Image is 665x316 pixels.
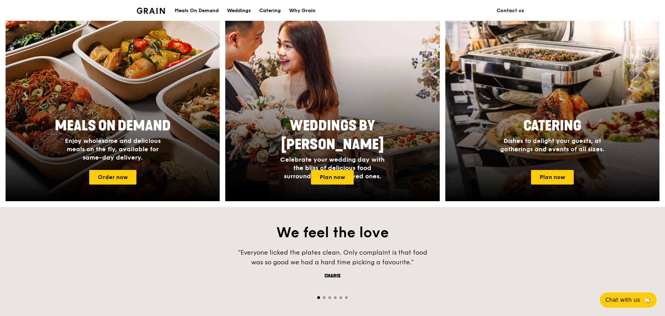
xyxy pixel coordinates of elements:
[500,137,604,153] span: Dishes to delight your guests, at gatherings and events of all sizes.
[317,296,320,299] span: Go to slide 1
[600,292,657,308] button: Chat with us🦙
[65,137,161,161] span: Enjoy wholesome and delicious meals on the fly, available for same-day delivery.
[259,0,281,21] div: Catering
[137,8,165,14] img: Grain
[289,0,315,21] div: Why Grain
[228,273,437,280] div: Charis
[445,18,659,201] a: CateringDishes to delight your guests, at gatherings and events of all sizes.Plan now
[334,296,337,299] span: Go to slide 4
[255,0,285,21] a: Catering
[493,0,528,21] a: Contact us
[280,156,385,180] span: Celebrate your wedding day with the bliss of delicious food surrounded by your loved ones.
[55,118,171,134] span: Meals On Demand
[531,170,574,185] a: Plan now
[643,296,651,304] span: 🦙
[345,296,348,299] span: Go to slide 6
[523,118,581,134] span: Catering
[227,0,251,21] div: Weddings
[89,170,136,185] a: Order now
[175,0,219,21] div: Meals On Demand
[228,248,437,267] div: "Everyone licked the plates clean. Only complaint is that food was so good we had a hard time pic...
[223,0,255,21] a: Weddings
[605,296,640,304] span: Chat with us
[339,296,342,299] span: Go to slide 5
[6,18,220,201] a: Meals On DemandEnjoy wholesome and delicious meals on the fly, available for same-day delivery.Or...
[285,0,320,21] a: Why Grain
[225,18,439,201] a: Weddings by [PERSON_NAME]Celebrate your wedding day with the bliss of delicious food surrounded b...
[311,170,354,185] a: Plan now
[323,296,326,299] span: Go to slide 2
[328,296,331,299] span: Go to slide 3
[281,118,384,153] span: Weddings by [PERSON_NAME]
